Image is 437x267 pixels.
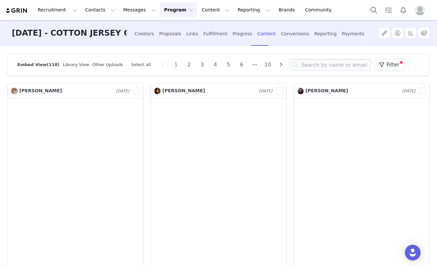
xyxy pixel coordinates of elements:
[224,60,233,69] li: 5
[411,5,432,15] button: Profile
[396,3,410,17] button: Notifications
[257,25,276,43] div: Content
[19,88,62,93] span: [PERSON_NAME]
[47,62,60,67] span: (118)
[387,61,400,69] span: Filter
[259,88,272,94] p: [DATE]
[342,25,365,43] div: Payments
[154,88,161,94] img: 160cda56-00a2-4406-9678-629c8ccbda48.jpg
[301,3,339,17] a: Community
[116,88,129,94] p: [DATE]
[186,25,198,43] div: Links
[203,25,227,43] div: Fulfillment
[237,60,247,69] li: 6
[405,245,421,260] div: Open Intercom Messenger
[297,88,304,94] img: 24efe36c-3b9e-4e71-b898-30edd771729f.jpg
[11,88,18,94] img: 46f5b9e2-a3d3-4f03-a648-015f6264ac75.jpg
[92,62,123,67] a: Other Uploads
[34,3,81,17] button: Recruitment
[134,25,154,43] div: Creators
[367,3,381,17] button: Search
[263,60,273,69] li: 10
[232,25,252,43] div: Progress
[5,8,28,14] img: grin logo
[198,3,233,17] button: Content
[131,62,150,67] a: Select all
[234,3,274,17] button: Reporting
[415,5,425,15] img: placeholder-profile.jpg
[374,59,405,71] button: Filter
[184,60,194,69] li: 2
[306,88,348,93] span: [PERSON_NAME]
[63,62,89,67] a: Library View
[275,3,301,17] a: Brands
[160,3,197,17] button: Program
[289,59,371,71] input: Search by name or email
[171,60,181,69] li: 1
[81,3,119,17] button: Contacts
[197,60,207,69] li: 3
[12,20,127,46] h3: [DATE] - COTTON JERSEY CAPRI
[159,25,181,43] div: Proposals
[381,3,396,17] a: Tasks
[210,60,220,69] li: 4
[314,25,337,43] div: Reporting
[16,62,60,68] div: Embed View
[402,88,415,94] p: [DATE]
[162,88,205,93] span: [PERSON_NAME]
[119,3,160,17] button: Messages
[281,25,309,43] div: Conversions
